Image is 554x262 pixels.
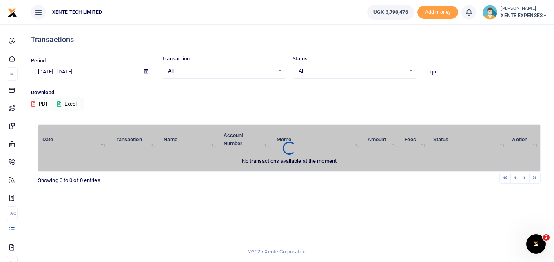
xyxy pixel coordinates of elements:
[31,97,49,111] button: PDF
[543,234,550,241] span: 2
[31,57,46,65] label: Period
[417,6,458,19] li: Toup your wallet
[483,5,497,20] img: profile-user
[168,67,275,75] span: All
[501,12,547,19] span: XENTE EXPENSES
[501,5,547,12] small: [PERSON_NAME]
[367,5,414,20] a: UGX 3,790,476
[31,89,547,97] p: Download
[364,5,417,20] li: Wallet ballance
[7,8,17,18] img: logo-small
[526,234,546,254] iframe: Intercom live chat
[7,206,18,220] li: Ac
[417,6,458,19] span: Add money
[49,9,105,16] span: XENTE TECH LIMITED
[7,9,17,15] a: logo-small logo-large logo-large
[483,5,547,20] a: profile-user [PERSON_NAME] XENTE EXPENSES
[38,172,244,184] div: Showing 0 to 0 of 0 entries
[7,67,18,81] li: M
[31,65,137,79] input: select period
[50,97,84,111] button: Excel
[31,35,547,44] h4: Transactions
[417,9,458,15] a: Add money
[162,55,190,63] label: Transaction
[373,8,408,16] span: UGX 3,790,476
[293,55,308,63] label: Status
[299,67,405,75] span: All
[423,65,548,79] input: Search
